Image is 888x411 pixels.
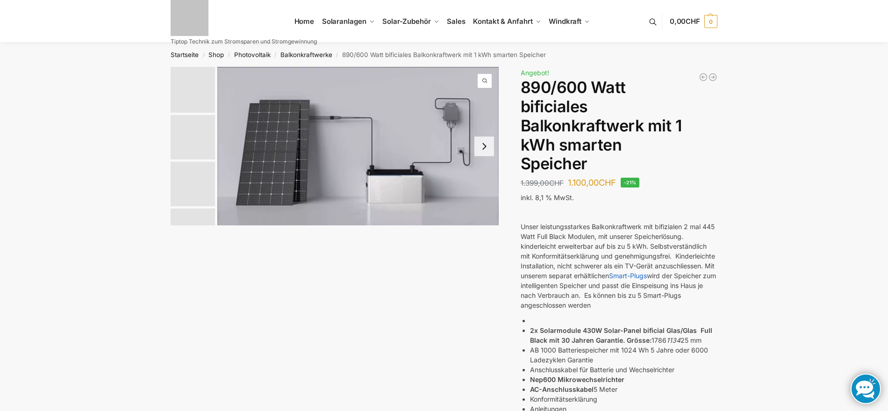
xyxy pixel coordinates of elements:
[609,272,647,280] a: Smart-Plugs
[379,0,443,43] a: Solar-Zubehör
[545,0,594,43] a: Windkraft
[217,67,499,225] a: ASE 1000 Batteriespeicher1 3 scaled
[670,7,717,36] a: 0,00CHF 0
[670,17,700,26] span: 0,00
[704,15,717,28] span: 0
[530,365,717,375] li: Anschlusskabel für Batterie und Wechselrichter
[234,51,271,58] a: Photovoltaik
[549,179,564,187] span: CHF
[171,67,215,113] img: ASE 1000 Batteriespeicher
[652,336,702,344] span: 1786 25 mm
[473,17,532,26] span: Kontakt & Anfahrt
[217,67,499,225] img: ASE 1000 Batteriespeicher
[171,209,215,253] img: 1 (3)
[530,384,717,394] li: 5 Meter
[199,51,208,59] span: /
[154,43,734,67] nav: Breadcrumb
[708,72,717,82] a: WiFi Smart Plug für unseren Plug & Play Batteriespeicher
[699,72,708,82] a: Balkonkraftwerk 445/860 Erweiterungsmodul
[521,69,549,77] span: Angebot!
[280,51,332,58] a: Balkonkraftwerke
[171,162,215,206] img: Bificial 30 % mehr Leistung
[549,17,581,26] span: Windkraft
[530,394,717,404] li: Konformitätserklärung
[521,179,564,187] bdi: 1.399,00
[447,17,465,26] span: Sales
[568,178,616,187] bdi: 1.100,00
[443,0,469,43] a: Sales
[208,51,224,58] a: Shop
[171,51,199,58] a: Startseite
[382,17,431,26] span: Solar-Zubehör
[318,0,378,43] a: Solaranlagen
[530,385,594,393] strong: AC-Anschlusskabel
[599,178,616,187] span: CHF
[521,194,574,202] span: inkl. 8,1 % MwSt.
[521,78,717,173] h1: 890/600 Watt bificiales Balkonkraftwerk mit 1 kWh smarten Speicher
[224,51,234,59] span: /
[530,345,717,365] li: AB 1000 Batteriespeicher mit 1024 Wh 5 Jahre oder 6000 Ladezyklen Garantie
[474,137,494,156] button: Next slide
[530,375,624,383] strong: Nep600 Mikrowechselrichter
[271,51,280,59] span: /
[171,39,317,44] p: Tiptop Technik zum Stromsparen und Stromgewinnung
[322,17,366,26] span: Solaranlagen
[621,178,640,187] span: -21%
[666,336,680,344] em: 1134
[686,17,700,26] span: CHF
[469,0,545,43] a: Kontakt & Anfahrt
[171,115,215,159] img: 860w-mi-1kwh-speicher
[521,222,717,310] p: Unser leistungsstarkes Balkonkraftwerk mit bifizialen 2 mal 445 Watt Full Black Modulen, mit unse...
[530,326,712,344] strong: 2x Solarmodule 430W Solar-Panel bificial Glas/Glas Full Black mit 30 Jahren Garantie. Grösse:
[332,51,342,59] span: /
